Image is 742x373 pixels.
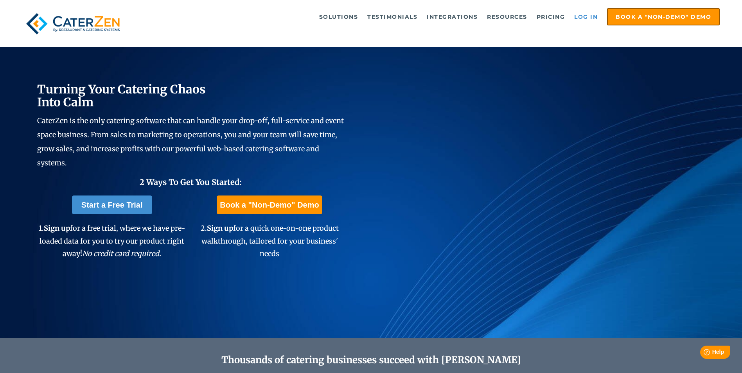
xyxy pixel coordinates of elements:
[142,8,720,25] div: Navigation Menu
[672,343,733,364] iframe: Help widget launcher
[363,9,421,25] a: Testimonials
[37,116,344,167] span: CaterZen is the only catering software that can handle your drop-off, full-service and event spac...
[44,224,70,233] span: Sign up
[315,9,362,25] a: Solutions
[22,8,124,39] img: caterzen
[570,9,602,25] a: Log in
[72,195,152,214] a: Start a Free Trial
[207,224,233,233] span: Sign up
[39,224,185,258] span: 1. for a free trial, where we have pre-loaded data for you to try our product right away!
[82,249,161,258] em: No credit card required.
[533,9,569,25] a: Pricing
[607,8,720,25] a: Book a "Non-Demo" Demo
[140,177,242,187] span: 2 Ways To Get You Started:
[483,9,531,25] a: Resources
[201,224,339,258] span: 2. for a quick one-on-one product walkthrough, tailored for your business' needs
[74,355,668,366] h2: Thousands of catering businesses succeed with [PERSON_NAME]
[37,82,206,109] span: Turning Your Catering Chaos Into Calm
[217,195,322,214] a: Book a "Non-Demo" Demo
[423,9,481,25] a: Integrations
